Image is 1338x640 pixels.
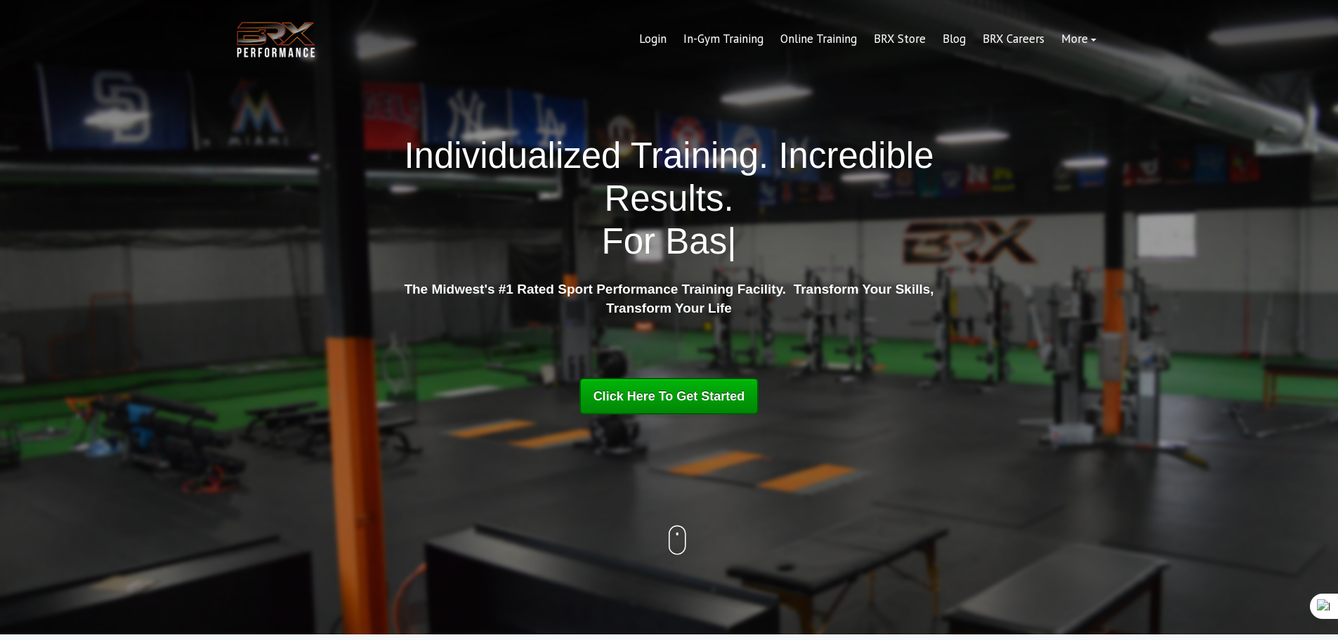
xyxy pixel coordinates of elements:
[404,282,933,315] strong: The Midwest's #1 Rated Sport Performance Training Facility. Transform Your Skills, Transform Your...
[675,22,772,56] a: In-Gym Training
[772,22,865,56] a: Online Training
[399,134,940,263] h1: Individualized Training. Incredible Results.
[593,389,745,403] span: Click Here To Get Started
[727,221,736,261] span: |
[631,22,1105,56] div: Navigation Menu
[631,22,675,56] a: Login
[1053,22,1105,56] a: More
[934,22,974,56] a: Blog
[579,378,759,414] a: Click Here To Get Started
[974,22,1053,56] a: BRX Careers
[602,221,728,261] span: For Bas
[234,18,318,61] img: BRX Transparent Logo-2
[865,22,934,56] a: BRX Store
